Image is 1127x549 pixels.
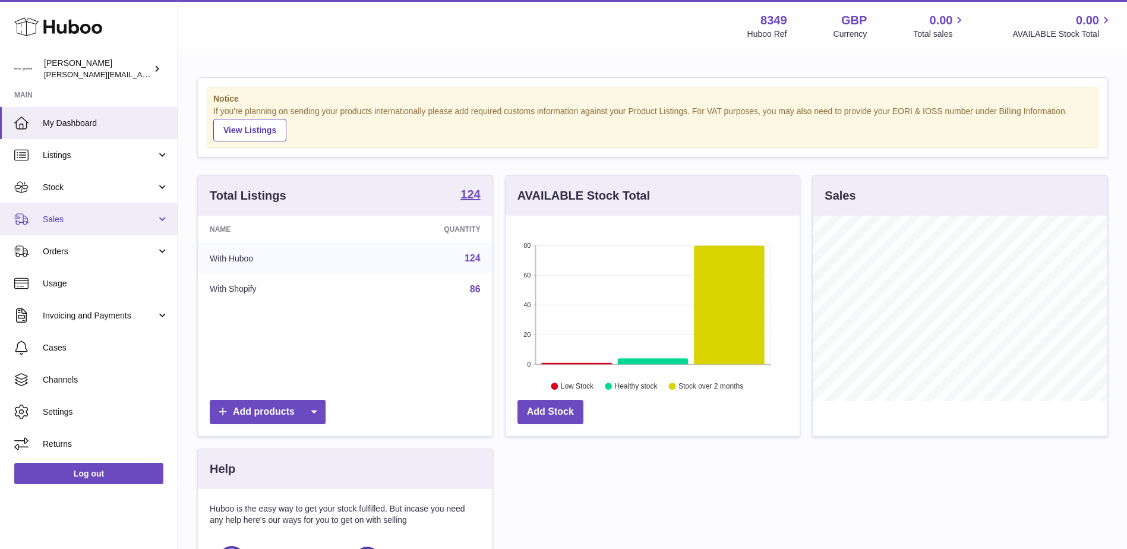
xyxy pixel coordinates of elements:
a: 124 [460,188,480,203]
td: With Shopify [198,274,356,305]
th: Name [198,216,356,243]
a: 0.00 Total sales [913,12,966,40]
strong: Notice [213,93,1092,105]
div: If you're planning on sending your products internationally please add required customs informati... [213,106,1092,141]
span: Channels [43,374,169,386]
text: 40 [523,301,531,308]
a: View Listings [213,119,286,141]
h3: Sales [825,188,855,204]
a: Log out [14,463,163,484]
th: Quantity [356,216,492,243]
img: katy.taghizadeh@michelgermain.com [14,60,32,78]
h3: AVAILABLE Stock Total [517,188,650,204]
span: AVAILABLE Stock Total [1012,29,1113,40]
span: Settings [43,406,169,418]
span: Usage [43,278,169,289]
span: 0.00 [1076,12,1099,29]
span: 0.00 [930,12,953,29]
strong: 8349 [760,12,787,29]
span: My Dashboard [43,118,169,129]
span: Invoicing and Payments [43,310,156,321]
div: [PERSON_NAME] [44,58,151,80]
span: Returns [43,438,169,450]
a: 0.00 AVAILABLE Stock Total [1012,12,1113,40]
text: 20 [523,331,531,338]
text: Healthy stock [614,382,658,390]
text: 80 [523,242,531,249]
text: Low Stock [561,382,594,390]
text: Stock over 2 months [678,382,743,390]
a: Add products [210,400,326,424]
a: 124 [465,253,481,263]
strong: 124 [460,188,480,200]
strong: GBP [841,12,867,29]
text: 60 [523,272,531,279]
span: Cases [43,342,169,354]
text: 0 [527,361,531,368]
a: Add Stock [517,400,583,424]
div: Currency [834,29,867,40]
span: [PERSON_NAME][EMAIL_ADDRESS][DOMAIN_NAME] [44,70,238,79]
span: Stock [43,182,156,193]
span: Orders [43,246,156,257]
span: Listings [43,150,156,161]
td: With Huboo [198,243,356,274]
a: 86 [470,284,481,294]
h3: Total Listings [210,188,286,204]
span: Total sales [913,29,966,40]
span: Sales [43,214,156,225]
div: Huboo Ref [747,29,787,40]
p: Huboo is the easy way to get your stock fulfilled. But incase you need any help here's our ways f... [210,503,481,526]
h3: Help [210,461,235,477]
